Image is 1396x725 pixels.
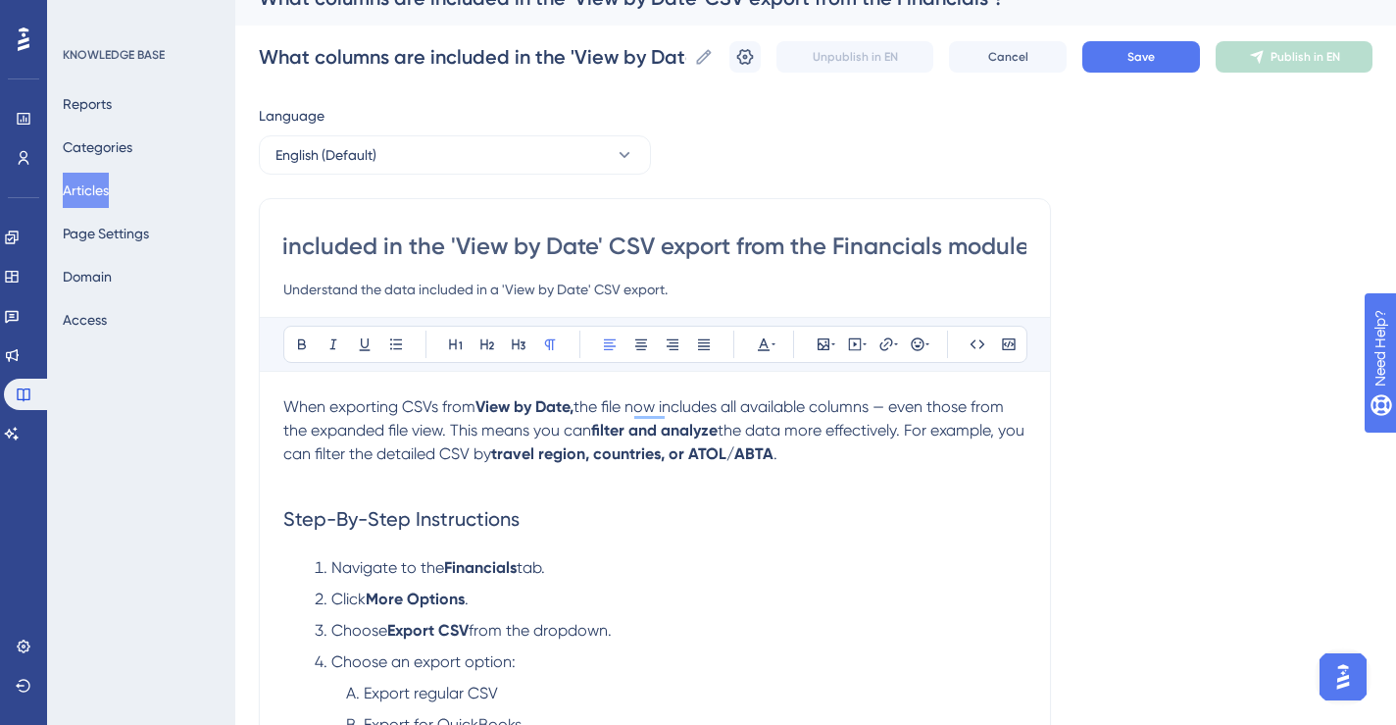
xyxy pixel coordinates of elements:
[465,590,469,608] span: .
[776,41,933,73] button: Unpublish in EN
[283,278,1026,301] input: Article Description
[331,590,366,608] span: Click
[364,684,498,702] span: Export regular CSV
[331,558,444,577] span: Navigate to the
[988,49,1028,65] span: Cancel
[1314,647,1372,706] iframe: UserGuiding AI Assistant Launcher
[63,47,165,63] div: KNOWLEDGE BASE
[63,302,107,337] button: Access
[813,49,898,65] span: Unpublish in EN
[46,5,123,28] span: Need Help?
[63,216,149,251] button: Page Settings
[949,41,1067,73] button: Cancel
[1271,49,1340,65] span: Publish in EN
[491,444,773,463] strong: travel region, countries, or ATOL/ABTA
[1127,49,1155,65] span: Save
[283,397,475,416] span: When exporting CSVs from
[63,129,132,165] button: Categories
[275,143,376,167] span: English (Default)
[1216,41,1372,73] button: Publish in EN
[283,507,520,531] span: Step-By-Step Instructions
[387,621,469,640] strong: Export CSV
[517,558,545,577] span: tab.
[366,590,465,608] strong: More Options
[259,104,324,128] span: Language
[331,652,516,671] span: Choose an export option:
[63,259,112,294] button: Domain
[475,397,573,416] strong: View by Date,
[259,135,651,175] button: English (Default)
[773,444,777,463] span: .
[283,397,1008,440] span: the file now includes all available columns — even those from the expanded file view. This means ...
[591,421,718,440] strong: filter and analyze
[63,173,109,208] button: Articles
[469,621,612,640] span: from the dropdown.
[1082,41,1200,73] button: Save
[331,621,387,640] span: Choose
[63,86,112,122] button: Reports
[259,43,686,71] input: Article Name
[283,231,1026,262] input: Article Title
[444,558,517,577] strong: Financials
